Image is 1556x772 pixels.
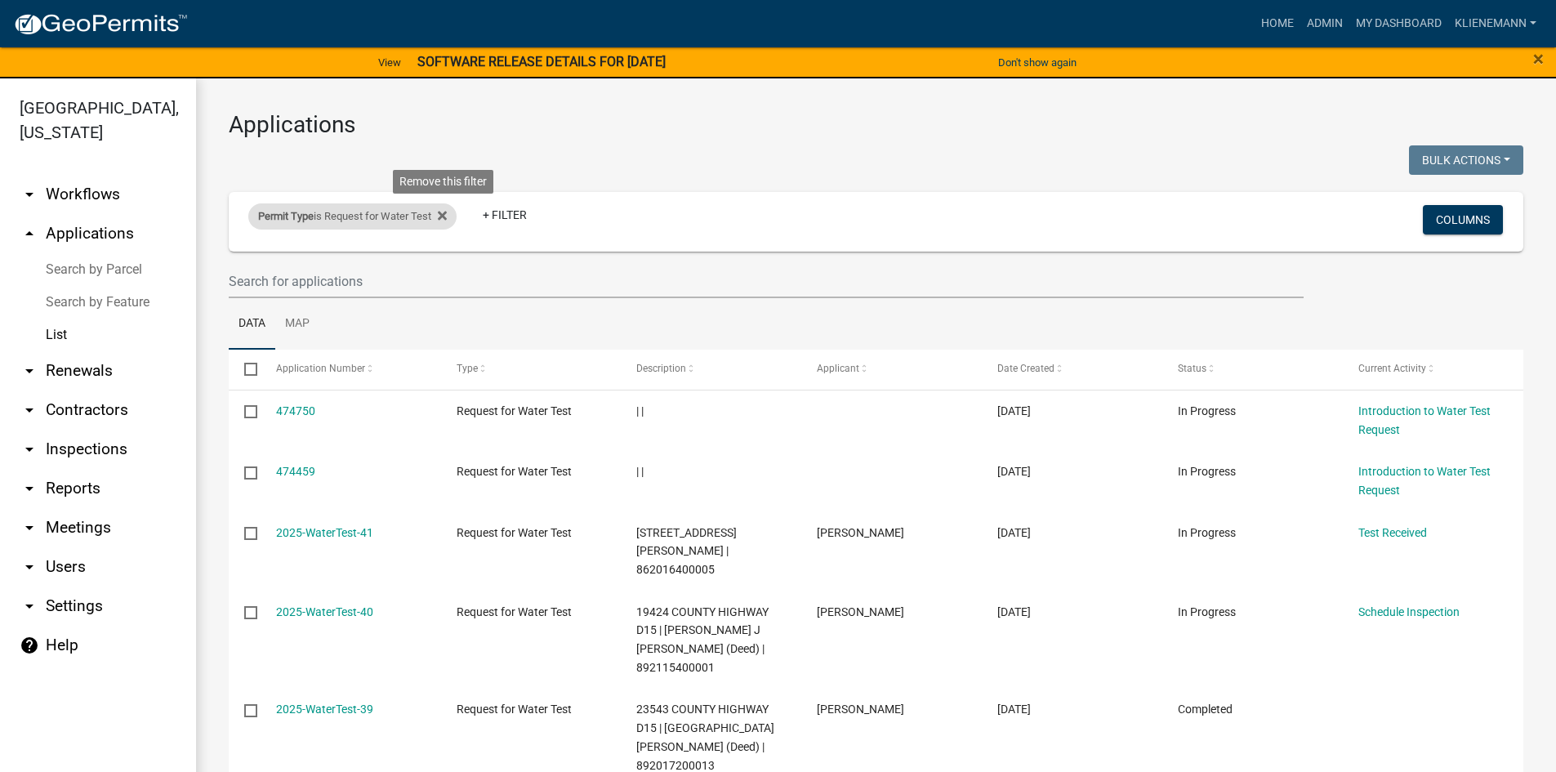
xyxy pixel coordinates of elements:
span: Request for Water Test [457,404,572,417]
i: arrow_drop_down [20,400,39,420]
i: arrow_drop_down [20,361,39,381]
span: | | [636,465,644,478]
a: Home [1255,8,1300,39]
span: | | [636,404,644,417]
datatable-header-cell: Status [1162,350,1343,389]
span: Status [1178,363,1206,374]
i: arrow_drop_down [20,518,39,538]
a: Map [275,298,319,350]
button: Bulk Actions [1409,145,1523,175]
span: Current Activity [1358,363,1426,374]
i: help [20,636,39,655]
datatable-header-cell: Date Created [982,350,1162,389]
i: arrow_drop_up [20,224,39,243]
datatable-header-cell: Description [621,350,801,389]
a: 2025-WaterTest-41 [276,526,373,539]
input: Search for applications [229,265,1304,298]
span: Nancy Miller [817,526,904,539]
span: In Progress [1178,605,1236,618]
a: 474459 [276,465,315,478]
button: Don't show again [992,49,1083,76]
datatable-header-cell: Select [229,350,260,389]
span: 26875 310TH ST | Nancy | 862016400005 [636,526,737,577]
button: Close [1533,49,1544,69]
a: Schedule Inspection [1358,605,1460,618]
a: Introduction to Water Test Request [1358,404,1491,436]
div: is Request for Water Test [248,203,457,230]
a: View [372,49,408,76]
a: Test Received [1358,526,1427,539]
span: 08/29/2025 [997,605,1031,618]
span: In Progress [1178,404,1236,417]
span: Request for Water Test [457,605,572,618]
span: In Progress [1178,526,1236,539]
a: klienemann [1448,8,1543,39]
span: Applicant [817,363,859,374]
i: arrow_drop_down [20,440,39,459]
span: 08/26/2025 [997,703,1031,716]
span: 09/07/2025 [997,404,1031,417]
i: arrow_drop_down [20,479,39,498]
span: Jon Linn [817,605,904,618]
span: Request for Water Test [457,703,572,716]
button: Columns [1423,205,1503,234]
datatable-header-cell: Applicant [801,350,982,389]
span: Request for Water Test [457,526,572,539]
span: 19424 COUNTY HIGHWAY D15 | Linn, Jonathan J Linn, Hilary A (Deed) | 892115400001 [636,605,769,674]
span: 23543 COUNTY HIGHWAY D15 | Swartzendruber, Michel Neal (Deed) | 892017200013 [636,703,774,771]
strong: SOFTWARE RELEASE DETAILS FOR [DATE] [417,54,666,69]
span: Completed [1178,703,1233,716]
i: arrow_drop_down [20,557,39,577]
a: 2025-WaterTest-40 [276,605,373,618]
i: arrow_drop_down [20,185,39,204]
span: Description [636,363,686,374]
span: Date Created [997,363,1054,374]
span: 09/02/2025 [997,526,1031,539]
span: Type [457,363,478,374]
i: arrow_drop_down [20,596,39,616]
span: In Progress [1178,465,1236,478]
datatable-header-cell: Application Number [260,350,440,389]
span: Permit Type [258,210,314,222]
a: Data [229,298,275,350]
a: My Dashboard [1349,8,1448,39]
span: Mike [817,703,904,716]
span: 09/05/2025 [997,465,1031,478]
div: Remove this filter [393,170,493,194]
a: Admin [1300,8,1349,39]
a: 474750 [276,404,315,417]
a: + Filter [470,200,540,230]
datatable-header-cell: Current Activity [1343,350,1523,389]
span: Request for Water Test [457,465,572,478]
h3: Applications [229,111,1523,139]
span: Application Number [276,363,365,374]
a: 2025-WaterTest-39 [276,703,373,716]
span: × [1533,47,1544,70]
datatable-header-cell: Type [440,350,621,389]
a: Introduction to Water Test Request [1358,465,1491,497]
